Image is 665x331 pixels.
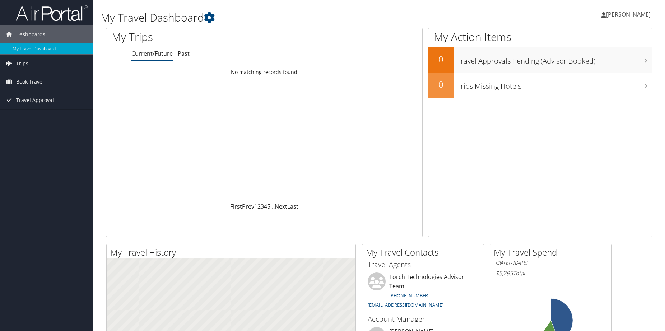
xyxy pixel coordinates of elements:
h1: My Action Items [428,29,652,45]
a: 4 [264,202,267,210]
h1: My Travel Dashboard [101,10,472,25]
h6: Total [496,269,606,277]
li: Torch Technologies Advisor Team [364,272,482,311]
a: Current/Future [131,50,173,57]
a: Next [275,202,287,210]
h2: My Travel Contacts [366,246,484,258]
h3: Travel Approvals Pending (Advisor Booked) [457,52,652,66]
img: airportal-logo.png [16,5,88,22]
h3: Account Manager [368,314,478,324]
span: [PERSON_NAME] [606,10,651,18]
span: Travel Approval [16,91,54,109]
a: [PHONE_NUMBER] [389,292,429,299]
a: First [230,202,242,210]
span: $5,295 [496,269,513,277]
a: 5 [267,202,270,210]
h1: My Trips [112,29,285,45]
a: 0Trips Missing Hotels [428,73,652,98]
h2: 0 [428,78,454,90]
span: Book Travel [16,73,44,91]
a: 0Travel Approvals Pending (Advisor Booked) [428,47,652,73]
a: [PERSON_NAME] [601,4,658,25]
span: Trips [16,55,28,73]
a: 3 [261,202,264,210]
a: 2 [257,202,261,210]
span: … [270,202,275,210]
h2: My Travel Spend [494,246,611,258]
h2: 0 [428,53,454,65]
h3: Travel Agents [368,260,478,270]
a: [EMAIL_ADDRESS][DOMAIN_NAME] [368,302,443,308]
h6: [DATE] - [DATE] [496,260,606,266]
a: Last [287,202,298,210]
td: No matching records found [106,66,422,79]
h2: My Travel History [110,246,355,258]
span: Dashboards [16,25,45,43]
a: 1 [254,202,257,210]
h3: Trips Missing Hotels [457,78,652,91]
a: Past [178,50,190,57]
a: Prev [242,202,254,210]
